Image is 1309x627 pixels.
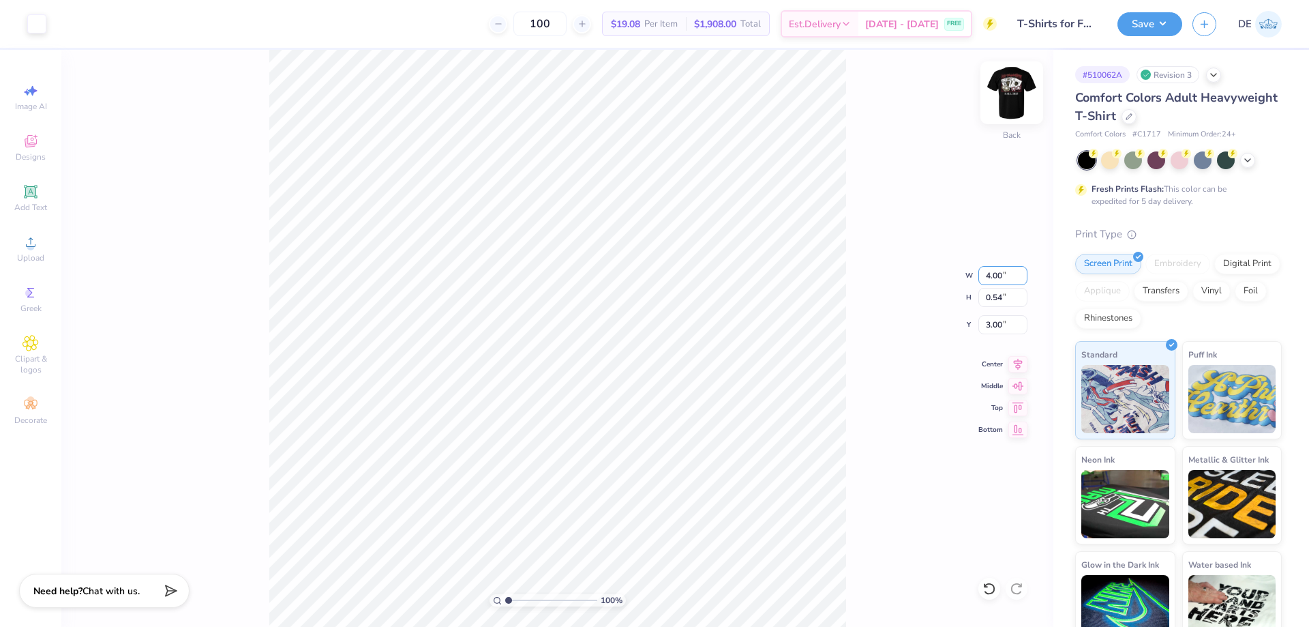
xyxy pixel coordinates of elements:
[17,252,44,263] span: Upload
[1145,254,1210,274] div: Embroidery
[947,19,961,29] span: FREE
[15,101,47,112] span: Image AI
[14,202,47,213] span: Add Text
[1117,12,1182,36] button: Save
[1075,129,1126,141] span: Comfort Colors
[740,17,761,31] span: Total
[601,594,622,607] span: 100 %
[1188,557,1251,572] span: Water based Ink
[1188,347,1217,362] span: Puff Ink
[1081,452,1115,467] span: Neon Ink
[1007,10,1107,38] input: Untitled Design
[16,151,46,162] span: Designs
[644,17,678,31] span: Per Item
[1238,16,1252,32] span: DE
[1235,281,1267,302] div: Foil
[1075,66,1130,83] div: # 510062A
[1168,129,1236,141] span: Minimum Order: 24 +
[694,17,736,31] span: $1,908.00
[20,303,42,314] span: Greek
[513,12,567,36] input: – –
[7,353,55,375] span: Clipart & logos
[1134,281,1188,302] div: Transfers
[1132,129,1161,141] span: # C1717
[1075,227,1282,242] div: Print Type
[978,360,1003,369] span: Center
[33,585,82,598] strong: Need help?
[1255,11,1282,38] img: Djian Evardoni
[1092,184,1164,194] strong: Fresh Prints Flash:
[1081,347,1117,362] span: Standard
[1081,470,1169,538] img: Neon Ink
[1075,281,1130,302] div: Applique
[611,17,640,31] span: $19.08
[789,17,841,31] span: Est. Delivery
[1075,308,1141,329] div: Rhinestones
[1092,183,1259,207] div: This color can be expedited for 5 day delivery.
[1188,365,1276,433] img: Puff Ink
[1214,254,1280,274] div: Digital Print
[1081,365,1169,433] img: Standard
[1075,254,1141,274] div: Screen Print
[865,17,939,31] span: [DATE] - [DATE]
[1188,452,1269,467] span: Metallic & Glitter Ink
[14,415,47,426] span: Decorate
[1081,557,1159,572] span: Glow in the Dark Ink
[1192,281,1231,302] div: Vinyl
[1238,11,1282,38] a: DE
[1137,66,1199,83] div: Revision 3
[978,381,1003,391] span: Middle
[978,403,1003,413] span: Top
[1003,129,1021,141] div: Back
[82,585,140,598] span: Chat with us.
[1188,470,1276,538] img: Metallic & Glitter Ink
[984,65,1039,120] img: Back
[978,425,1003,435] span: Bottom
[1075,89,1278,124] span: Comfort Colors Adult Heavyweight T-Shirt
